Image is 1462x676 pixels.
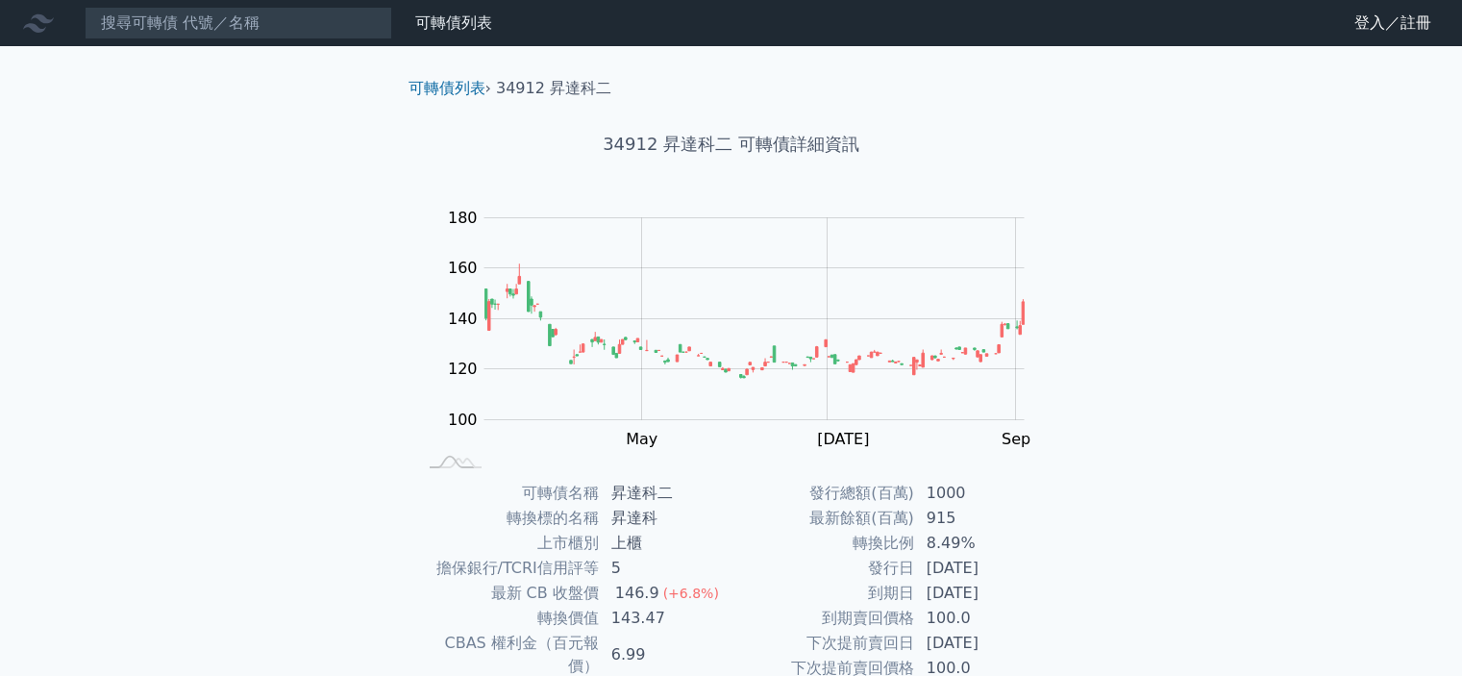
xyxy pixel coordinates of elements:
[600,606,731,631] td: 143.47
[611,582,663,605] div: 146.9
[416,606,600,631] td: 轉換價值
[600,556,731,581] td: 5
[626,430,657,448] tspan: May
[448,259,478,277] tspan: 160
[731,506,915,531] td: 最新餘額(百萬)
[817,430,869,448] tspan: [DATE]
[448,310,478,328] tspan: 140
[915,506,1047,531] td: 915
[915,581,1047,606] td: [DATE]
[915,556,1047,581] td: [DATE]
[448,360,478,378] tspan: 120
[731,581,915,606] td: 到期日
[448,209,478,227] tspan: 180
[416,581,600,606] td: 最新 CB 收盤價
[600,506,731,531] td: 昇達科
[409,77,491,100] li: ›
[416,556,600,581] td: 擔保銀行/TCRI信用評等
[731,631,915,656] td: 下次提前賣回日
[1002,430,1030,448] tspan: Sep
[731,606,915,631] td: 到期賣回價格
[415,13,492,32] a: 可轉債列表
[600,531,731,556] td: 上櫃
[437,209,1053,448] g: Chart
[731,531,915,556] td: 轉換比例
[393,131,1070,158] h1: 34912 昇達科二 可轉債詳細資訊
[1339,8,1447,38] a: 登入／註冊
[85,7,392,39] input: 搜尋可轉債 代號／名稱
[915,606,1047,631] td: 100.0
[600,481,731,506] td: 昇達科二
[416,506,600,531] td: 轉換標的名稱
[731,556,915,581] td: 發行日
[915,631,1047,656] td: [DATE]
[409,79,485,97] a: 可轉債列表
[915,481,1047,506] td: 1000
[731,481,915,506] td: 發行總額(百萬)
[663,586,719,601] span: (+6.8%)
[448,411,478,429] tspan: 100
[484,263,1024,378] g: Series
[416,481,600,506] td: 可轉債名稱
[915,531,1047,556] td: 8.49%
[416,531,600,556] td: 上市櫃別
[496,77,611,100] li: 34912 昇達科二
